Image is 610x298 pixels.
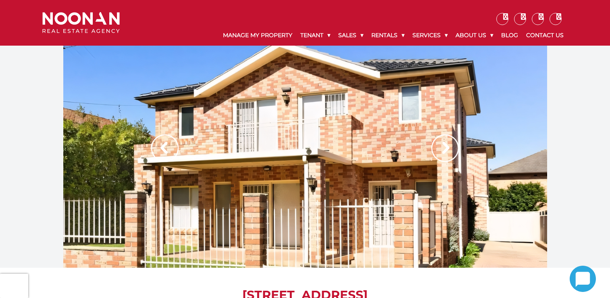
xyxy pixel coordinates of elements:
[522,25,568,46] a: Contact Us
[42,12,120,34] img: Noonan Real Estate Agency
[431,134,459,162] img: Arrow slider
[296,25,334,46] a: Tenant
[367,25,408,46] a: Rentals
[408,25,452,46] a: Services
[452,25,497,46] a: About Us
[219,25,296,46] a: Manage My Property
[151,134,179,162] img: Arrow slider
[334,25,367,46] a: Sales
[497,25,522,46] a: Blog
